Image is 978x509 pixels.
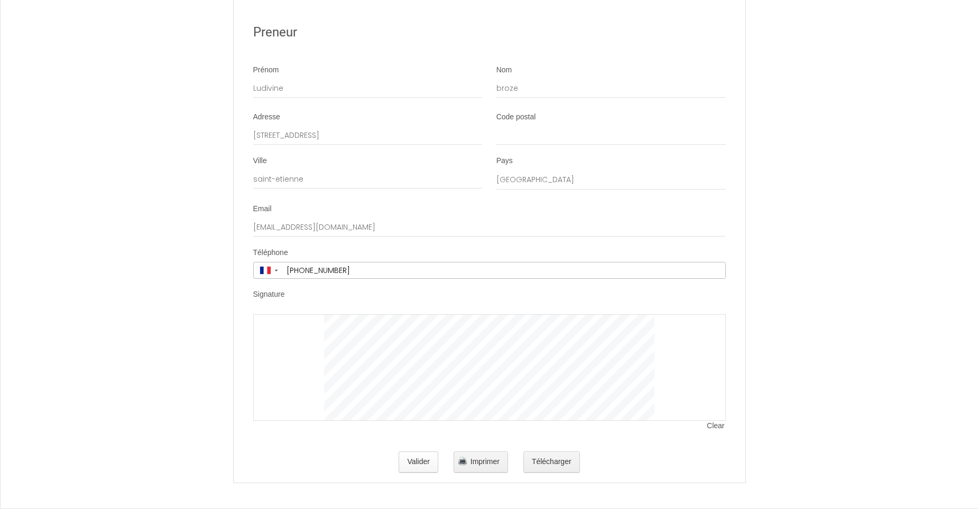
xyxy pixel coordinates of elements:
label: Email [253,204,272,214]
button: Télécharger [523,451,580,473]
label: Code postal [496,112,536,122]
span: Clear [707,421,725,431]
button: Valider [399,451,438,473]
img: printer.png [458,457,467,465]
input: +33 6 12 34 56 78 [283,262,725,278]
label: Ville [253,156,267,166]
button: Imprimer [454,451,508,473]
label: Nom [496,65,512,76]
label: Pays [496,156,513,166]
span: ▼ [273,268,279,272]
h2: Preneur [253,22,726,43]
label: Prénom [253,65,279,76]
label: Adresse [253,112,280,122]
label: Signature [253,289,285,300]
span: Imprimer [470,457,500,466]
label: Téléphone [253,248,288,258]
